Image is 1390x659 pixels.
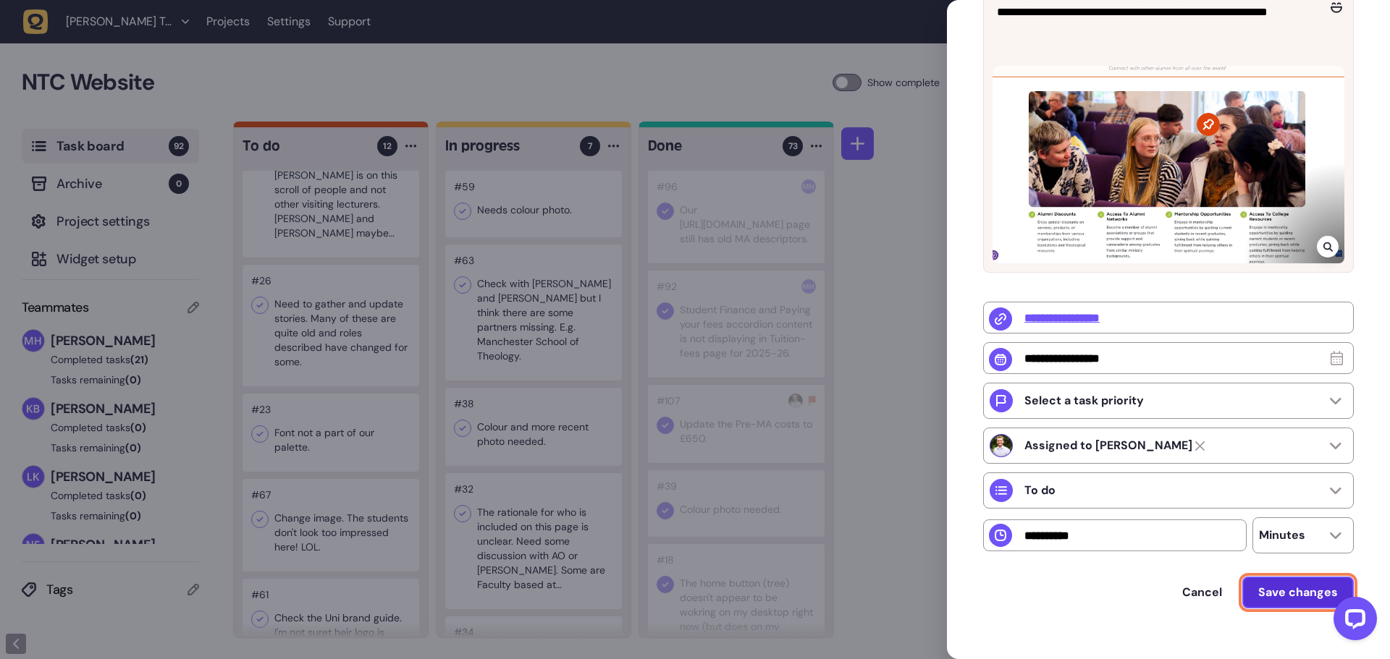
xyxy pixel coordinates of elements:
[1258,587,1338,598] span: Save changes
[1242,577,1354,608] button: Save changes
[1024,394,1144,408] p: Select a task priority
[1168,578,1237,607] button: Cancel
[1322,591,1383,652] iframe: LiveChat chat widget
[1182,587,1222,598] span: Cancel
[1024,483,1056,498] p: To do
[1024,438,1192,453] strong: Cameron Preece
[1259,528,1305,543] p: Minutes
